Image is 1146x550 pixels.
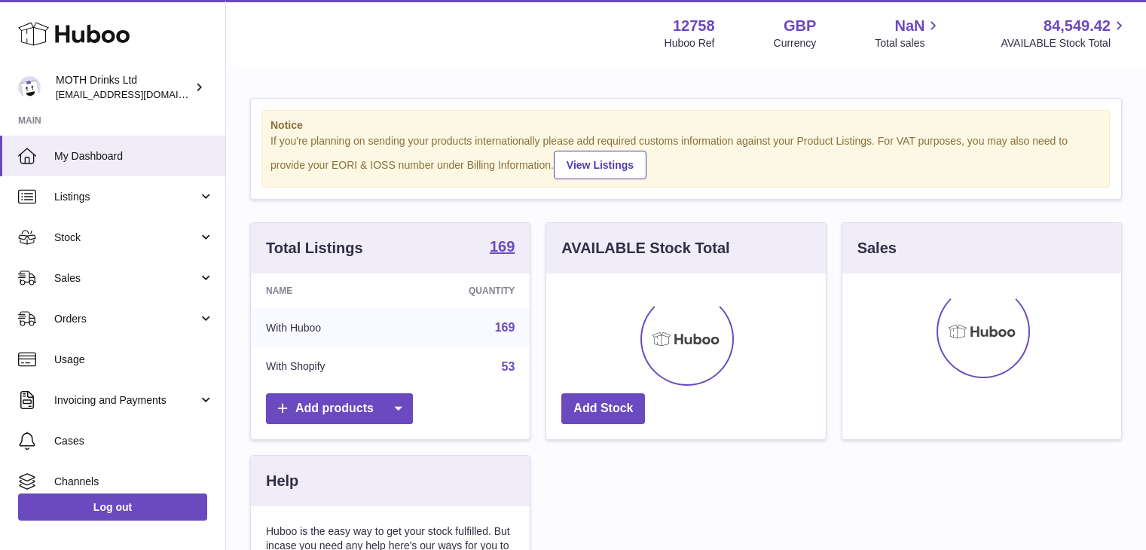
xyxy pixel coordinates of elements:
th: Name [251,273,402,308]
a: 169 [490,239,515,257]
span: NaN [894,16,924,36]
a: 84,549.42 AVAILABLE Stock Total [1001,16,1128,50]
td: With Huboo [251,308,402,347]
span: Orders [54,312,198,326]
a: Add Stock [561,393,645,424]
span: Listings [54,190,198,204]
span: [EMAIL_ADDRESS][DOMAIN_NAME] [56,88,222,100]
div: MOTH Drinks Ltd [56,73,191,102]
span: 84,549.42 [1044,16,1111,36]
h3: Help [266,471,298,491]
span: Usage [54,353,214,367]
span: AVAILABLE Stock Total [1001,36,1128,50]
strong: GBP [784,16,816,36]
img: orders@mothdrinks.com [18,76,41,99]
strong: 12758 [673,16,715,36]
span: Channels [54,475,214,489]
span: Stock [54,231,198,245]
h3: AVAILABLE Stock Total [561,238,729,258]
span: Invoicing and Payments [54,393,198,408]
strong: Notice [270,118,1102,133]
td: With Shopify [251,347,402,387]
span: Total sales [875,36,942,50]
span: Sales [54,271,198,286]
a: NaN Total sales [875,16,942,50]
strong: 169 [490,239,515,254]
a: 169 [495,321,515,334]
div: Huboo Ref [665,36,715,50]
a: View Listings [554,151,646,179]
div: If you're planning on sending your products internationally please add required customs informati... [270,134,1102,179]
span: My Dashboard [54,149,214,163]
th: Quantity [402,273,530,308]
a: Add products [266,393,413,424]
span: Cases [54,434,214,448]
div: Currency [774,36,817,50]
h3: Total Listings [266,238,363,258]
a: Log out [18,493,207,521]
h3: Sales [857,238,897,258]
a: 53 [502,360,515,373]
